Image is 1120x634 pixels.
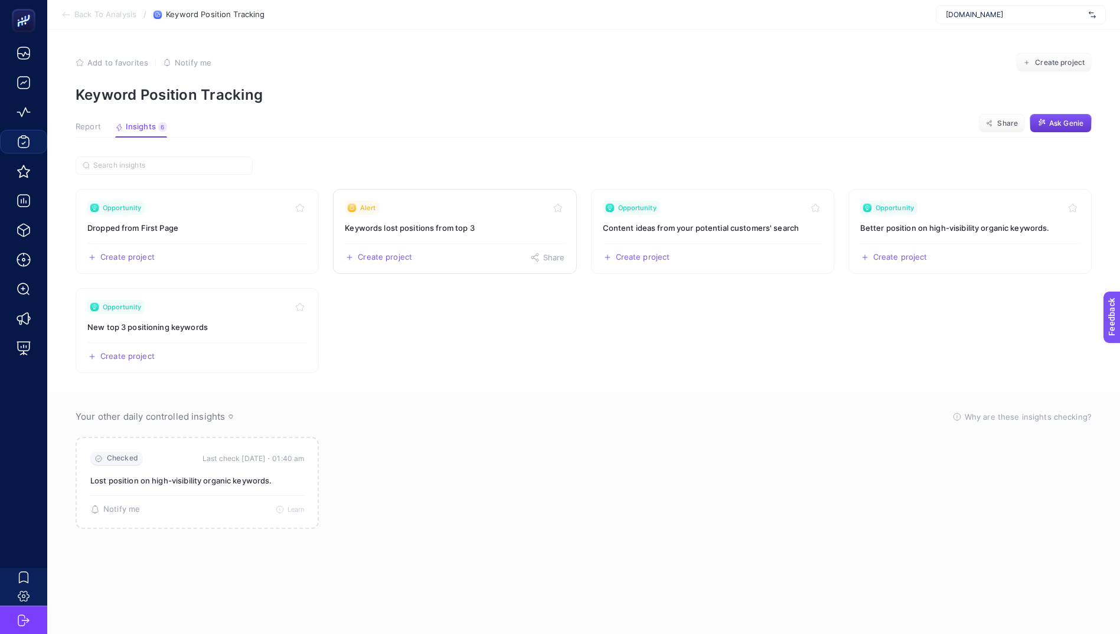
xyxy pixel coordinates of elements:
[1035,58,1085,67] span: Create project
[76,288,319,373] a: View insight titled
[1066,201,1080,215] button: Toggle favorite
[276,505,305,514] button: Learn
[997,119,1018,128] span: Share
[288,505,305,514] span: Learn
[76,411,225,423] span: Your other daily controlled insights
[979,114,1025,133] button: Share
[618,203,657,213] span: Opportunity
[965,411,1092,423] span: Why are these insights checking?
[76,189,1092,373] section: Insight Packages
[90,505,140,514] button: Notify me
[166,10,265,19] span: Keyword Position Tracking
[203,453,304,465] time: Last check [DATE]・01:40 am
[76,86,1092,103] p: Keyword Position Tracking
[543,253,565,262] span: Share
[873,253,928,262] span: Create project
[603,222,822,234] h3: Insight title
[7,4,45,13] span: Feedback
[126,122,156,132] span: Insights
[860,222,1080,234] h3: Insight title
[87,321,307,333] h3: Insight title
[87,253,155,262] button: Create a new project based on this insight
[946,10,1084,19] span: [DOMAIN_NAME]
[76,122,101,132] span: Report
[107,454,138,463] span: Checked
[1030,114,1092,133] button: Ask Genie
[1016,53,1092,72] button: Create project
[616,253,670,262] span: Create project
[93,161,246,170] input: Search
[345,222,564,234] h3: Insight title
[87,352,155,361] button: Create a new project based on this insight
[876,203,914,213] span: Opportunity
[551,201,565,215] button: Toggle favorite
[848,189,1092,274] a: View insight titled
[530,253,565,262] button: Share this insight
[358,253,412,262] span: Create project
[143,9,146,19] span: /
[603,253,670,262] button: Create a new project based on this insight
[345,253,412,262] button: Create a new project based on this insight
[360,203,375,213] span: Alert
[90,475,304,486] p: Lost position on high-visibility organic keywords.
[333,189,576,274] a: View insight titled
[87,58,148,67] span: Add to favorites
[76,437,1092,529] section: Passive Insight Packages
[76,58,148,67] button: Add to favorites
[293,300,307,314] button: Toggle favorite
[591,189,834,274] a: View insight titled
[103,302,141,312] span: Opportunity
[808,201,822,215] button: Toggle favorite
[158,122,167,132] div: 6
[74,10,136,19] span: Back To Analysis
[293,201,307,215] button: Toggle favorite
[76,189,319,274] a: View insight titled
[100,352,155,361] span: Create project
[1089,9,1096,21] img: svg%3e
[175,58,211,67] span: Notify me
[103,203,141,213] span: Opportunity
[860,253,928,262] button: Create a new project based on this insight
[103,505,140,514] span: Notify me
[1049,119,1083,128] span: Ask Genie
[87,222,307,234] h3: Insight title
[100,253,155,262] span: Create project
[163,58,211,67] button: Notify me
